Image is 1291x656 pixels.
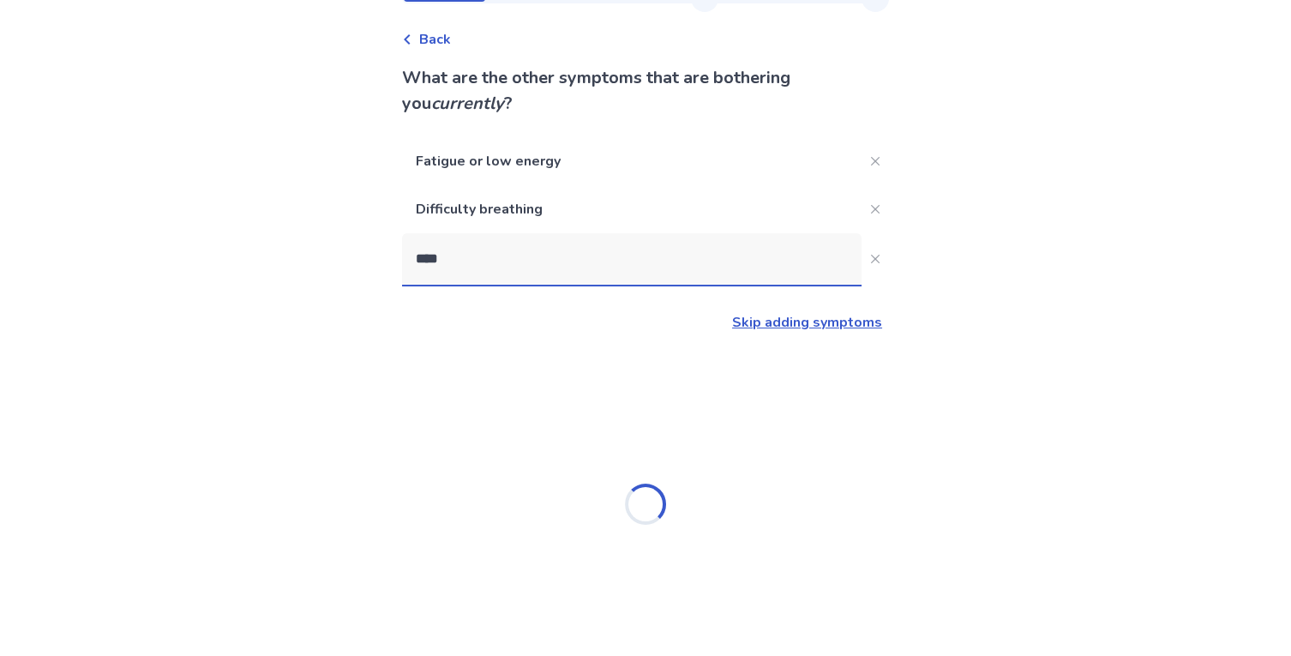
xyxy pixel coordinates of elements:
[402,185,862,233] p: Difficulty breathing
[402,233,862,285] input: Close
[862,196,889,223] button: Close
[419,29,451,50] span: Back
[862,245,889,273] button: Close
[402,137,862,185] p: Fatigue or low energy
[732,313,882,332] a: Skip adding symptoms
[402,65,889,117] p: What are the other symptoms that are bothering you ?
[431,92,504,115] i: currently
[862,147,889,175] button: Close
